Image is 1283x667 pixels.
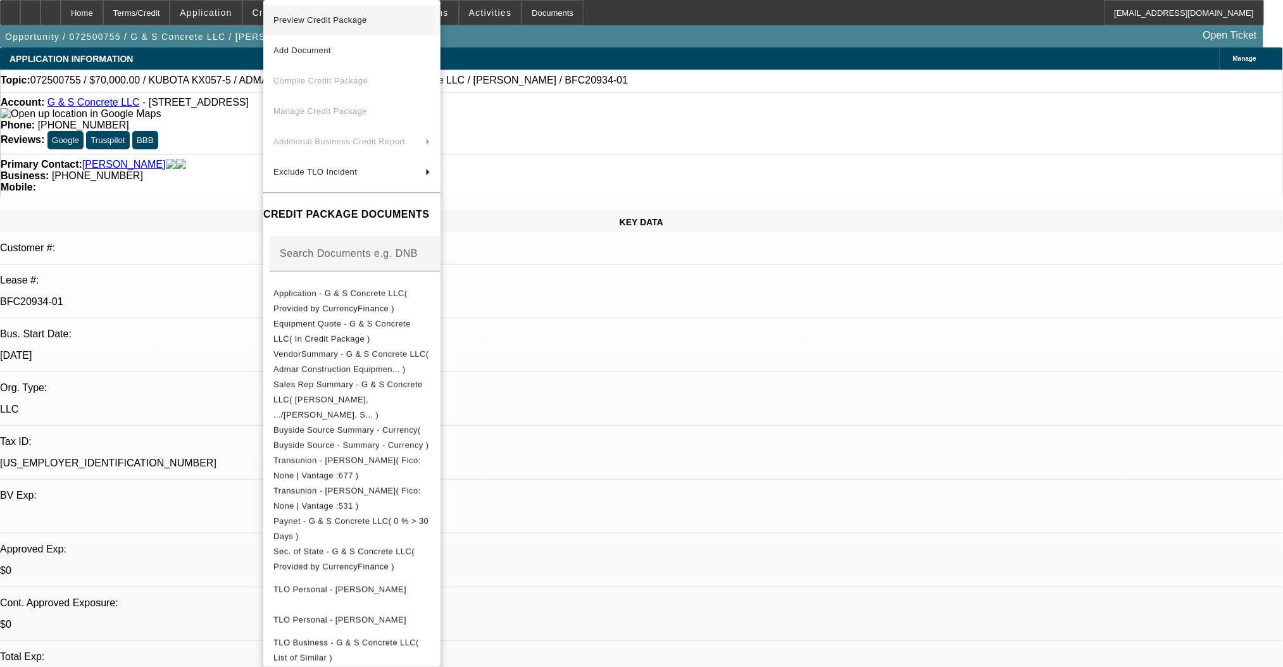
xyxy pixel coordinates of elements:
span: Transunion - [PERSON_NAME]( Fico: None | Vantage :677 ) [273,456,421,480]
span: Transunion - [PERSON_NAME]( Fico: None | Vantage :531 ) [273,486,421,511]
button: VendorSummary - G & S Concrete LLC( Admar Construction Equipmen... ) [263,347,441,377]
span: Application - G & S Concrete LLC( Provided by CurrencyFinance ) [273,289,407,313]
span: Equipment Quote - G & S Concrete LLC( In Credit Package ) [273,319,411,344]
h4: CREDIT PACKAGE DOCUMENTS [263,207,441,222]
button: Equipment Quote - G & S Concrete LLC( In Credit Package ) [263,316,441,347]
span: TLO Personal - [PERSON_NAME] [273,585,406,594]
button: Application - G & S Concrete LLC( Provided by CurrencyFinance ) [263,286,441,316]
span: Paynet - G & S Concrete LLC( 0 % > 30 Days ) [273,516,429,541]
span: Add Document [273,46,331,55]
span: TLO Business - G & S Concrete LLC( List of Similar ) [273,638,419,663]
button: Sec. of State - G & S Concrete LLC( Provided by CurrencyFinance ) [263,544,441,575]
mat-label: Search Documents e.g. DNB [280,248,418,259]
button: Transunion - Sercu, Brian( Fico: None | Vantage :531 ) [263,483,441,514]
span: Sec. of State - G & S Concrete LLC( Provided by CurrencyFinance ) [273,547,415,571]
span: Preview Credit Package [273,15,367,25]
button: TLO Business - G & S Concrete LLC( List of Similar ) [263,635,441,666]
button: Sales Rep Summary - G & S Concrete LLC( Rustebakke, .../Richards, S... ) [263,377,441,423]
span: Sales Rep Summary - G & S Concrete LLC( [PERSON_NAME], .../[PERSON_NAME], S... ) [273,380,423,420]
button: Transunion - Grote, Thomas( Fico: None | Vantage :677 ) [263,453,441,483]
span: VendorSummary - G & S Concrete LLC( Admar Construction Equipmen... ) [273,349,429,374]
span: Buyside Source Summary - Currency( Buyside Source - Summary - Currency ) [273,425,429,450]
button: Buyside Source Summary - Currency( Buyside Source - Summary - Currency ) [263,423,441,453]
button: Paynet - G & S Concrete LLC( 0 % > 30 Days ) [263,514,441,544]
span: Exclude TLO Incident [273,167,357,177]
button: TLO Personal - Grote, Thomas [263,575,441,605]
button: TLO Personal - Sercu, Brian [263,605,441,635]
span: TLO Personal - [PERSON_NAME] [273,615,406,625]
